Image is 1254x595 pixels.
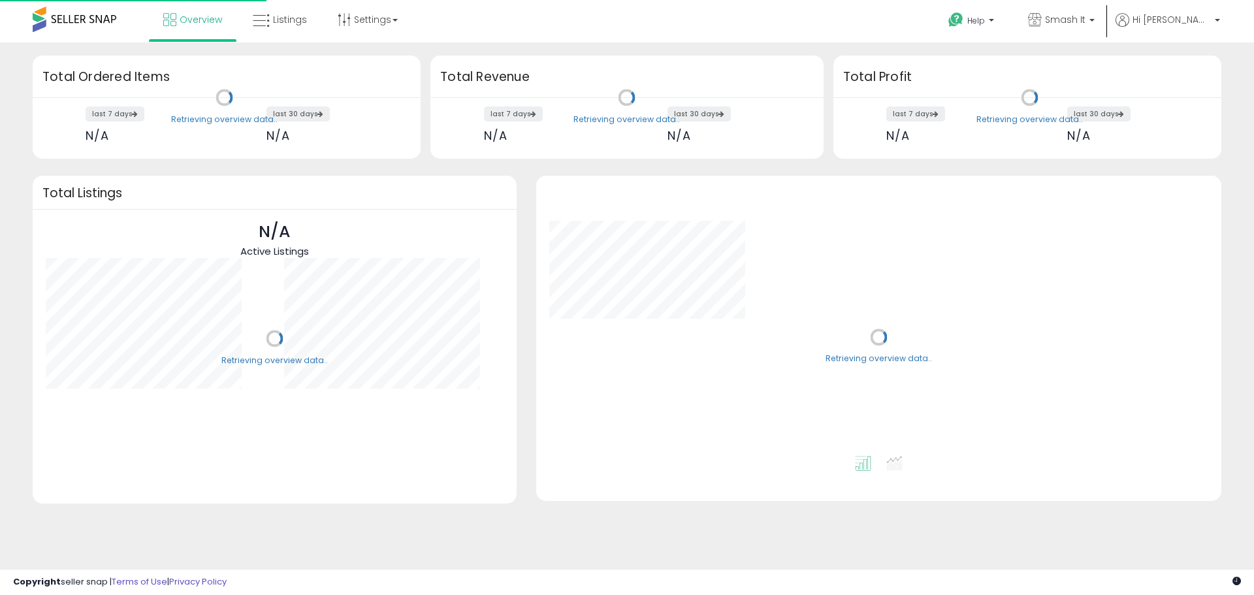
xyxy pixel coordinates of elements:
span: Overview [180,13,222,26]
span: Listings [273,13,307,26]
span: Hi [PERSON_NAME] [1133,13,1211,26]
div: Retrieving overview data.. [826,353,932,365]
div: seller snap | | [13,576,227,588]
div: Retrieving overview data.. [221,355,328,366]
a: Privacy Policy [169,575,227,588]
a: Help [938,2,1007,42]
i: Get Help [948,12,964,28]
strong: Copyright [13,575,61,588]
span: Smash It [1045,13,1085,26]
div: Retrieving overview data.. [976,114,1083,125]
div: Retrieving overview data.. [171,114,278,125]
div: Retrieving overview data.. [573,114,680,125]
span: Help [967,15,985,26]
a: Hi [PERSON_NAME] [1116,13,1220,42]
a: Terms of Use [112,575,167,588]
